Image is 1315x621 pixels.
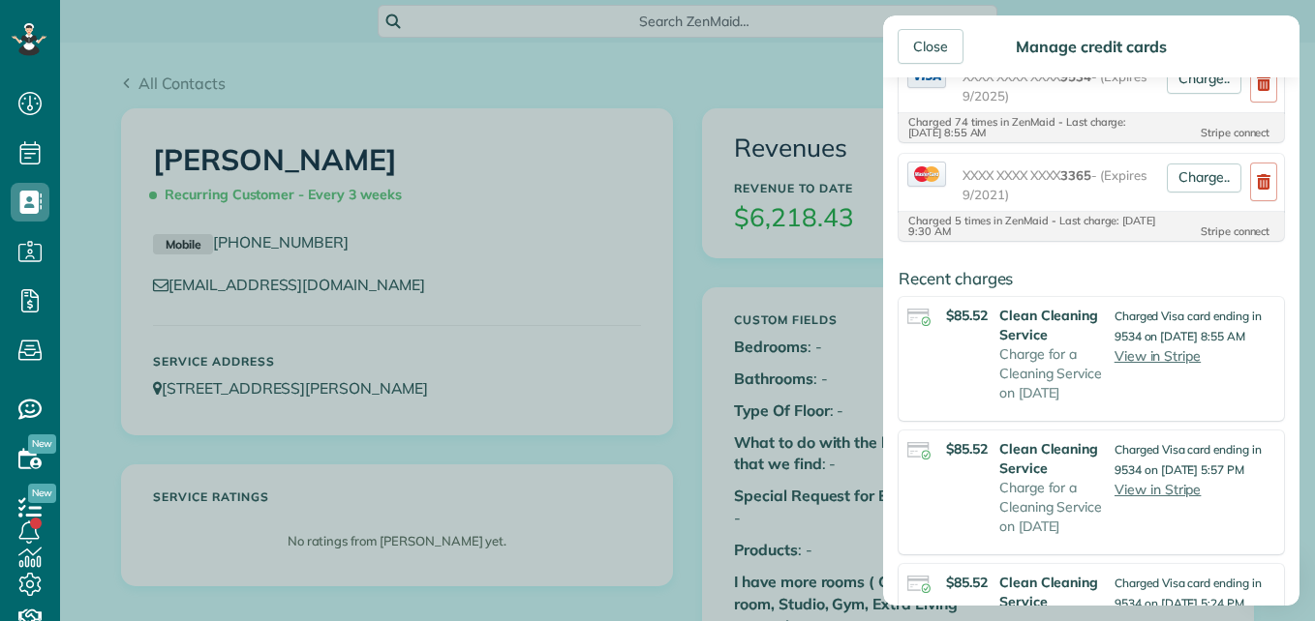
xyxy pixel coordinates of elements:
small: Charged Visa card ending in 9534 on [DATE] 5:57 PM [1115,442,1262,477]
img: icon_credit_card_success-27c2c4fc500a7f1a58a13ef14842cb958d03041fefb464fd2e53c949a5770e83.png [907,309,931,325]
a: View in Stripe [1115,481,1201,498]
div: Stripe connect [1160,128,1269,138]
p: Charge for a Cleaning Service on [DATE] [999,478,1105,536]
strong: $85.52 [946,574,988,591]
a: Charge.. [1167,65,1241,94]
div: Charged 74 times in ZenMaid - Last charge: [DATE] 8:55 AM [908,117,1157,138]
span: New [28,484,56,503]
strong: Clean Cleaning Service [999,306,1105,344]
div: Manage credit cards [1010,37,1172,56]
strong: $85.52 [946,307,988,324]
span: XXXX XXXX XXXX - (Expires 9/2025) [963,67,1159,105]
p: Charge for a Cleaning Service on [DATE] [999,344,1105,402]
small: Charged Visa card ending in 9534 on [DATE] 8:55 AM [1115,309,1262,343]
span: 3365 [1060,167,1091,183]
img: icon_credit_card_success-27c2c4fc500a7f1a58a13ef14842cb958d03041fefb464fd2e53c949a5770e83.png [907,576,931,592]
div: Close [898,29,963,64]
strong: Clean Cleaning Service [999,573,1105,611]
strong: Clean Cleaning Service [999,439,1105,478]
strong: $85.52 [946,440,988,458]
span: 9534 [1060,69,1091,84]
a: View in Stripe [1115,347,1201,365]
a: Charge.. [1167,163,1241,192]
span: New [28,434,56,454]
img: icon_credit_card_success-27c2c4fc500a7f1a58a13ef14842cb958d03041fefb464fd2e53c949a5770e83.png [907,442,931,458]
small: Charged Visa card ending in 9534 on [DATE] 5:24 PM [1115,576,1262,610]
div: Charged 5 times in ZenMaid - Last charge: [DATE] 9:30 AM [908,216,1157,237]
h4: Recent charges [899,270,1284,287]
span: XXXX XXXX XXXX - (Expires 9/2021) [963,165,1159,204]
div: Stripe connect [1160,226,1269,237]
